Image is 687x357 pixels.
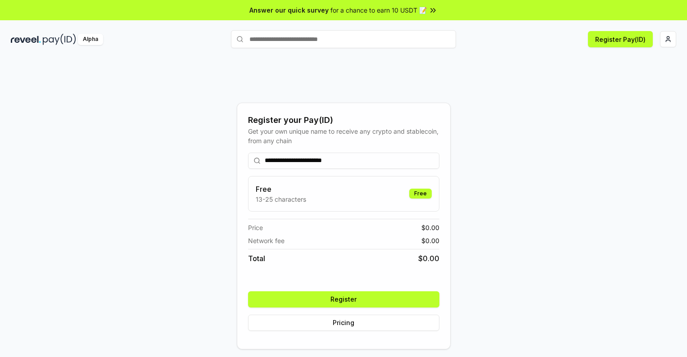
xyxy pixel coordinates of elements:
[43,34,76,45] img: pay_id
[78,34,103,45] div: Alpha
[11,34,41,45] img: reveel_dark
[249,5,329,15] span: Answer our quick survey
[248,223,263,232] span: Price
[248,253,265,264] span: Total
[418,253,439,264] span: $ 0.00
[256,194,306,204] p: 13-25 characters
[248,127,439,145] div: Get your own unique name to receive any crypto and stablecoin, from any chain
[248,236,285,245] span: Network fee
[330,5,427,15] span: for a chance to earn 10 USDT 📝
[421,223,439,232] span: $ 0.00
[421,236,439,245] span: $ 0.00
[248,291,439,307] button: Register
[248,315,439,331] button: Pricing
[248,114,439,127] div: Register your Pay(ID)
[256,184,306,194] h3: Free
[409,189,432,199] div: Free
[588,31,653,47] button: Register Pay(ID)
